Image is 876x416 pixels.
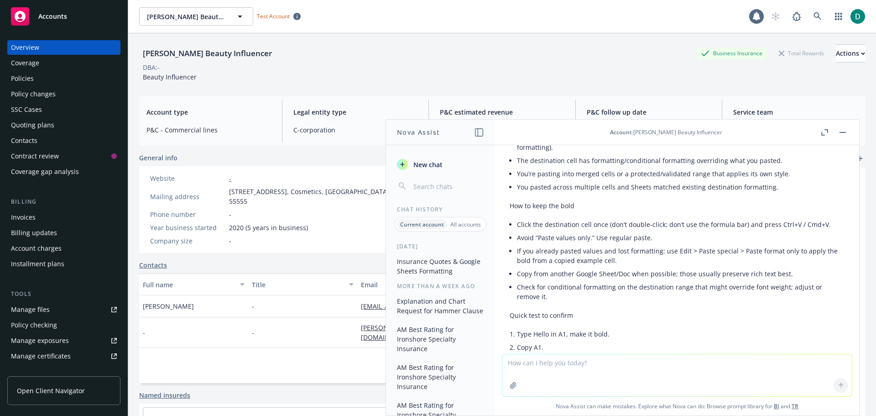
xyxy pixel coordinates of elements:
p: Current account [400,221,444,228]
a: Search [808,7,827,26]
div: Manage claims [11,364,57,379]
a: Switch app [829,7,848,26]
span: General info [139,153,177,163]
div: : [PERSON_NAME] Beauty Influencer [610,128,722,136]
a: Report a Bug [787,7,806,26]
button: Full name [139,274,248,295]
div: Email [361,280,525,290]
span: Nova Assist can make mistakes. Explore what Nova can do: Browse prompt library for and [499,397,855,416]
li: Copy from another Google Sheet/Doc when possible; those usually preserve rich text best. [517,267,845,280]
div: Account charges [11,241,62,256]
span: Test Account [257,12,290,20]
li: Copy A1. [517,341,845,354]
div: [PERSON_NAME] Beauty Influencer [139,47,276,59]
a: Start snowing [766,7,785,26]
div: Manage certificates [11,349,71,363]
span: - [143,328,145,337]
div: Manage exposures [11,333,69,348]
button: [PERSON_NAME] Beauty Influencer [139,7,253,26]
div: Manage files [11,302,50,317]
li: Click the destination cell once (don’t double‑click; don’t use the formula bar) and press Ctrl+V ... [517,218,845,231]
li: The destination cell has formatting/conditional formatting overriding what you pasted. [517,154,845,167]
a: Contacts [139,260,167,270]
div: Policy changes [11,87,56,101]
li: You’re pasting into merged cells or a protected/validated range that applies its own style. [517,167,845,180]
div: Billing updates [11,226,57,240]
input: Search chats [412,180,484,193]
span: Open Client Navigator [17,386,85,395]
a: Account charges [7,241,120,256]
button: Title [248,274,357,295]
div: [DATE] [386,242,495,250]
a: Manage files [7,302,120,317]
div: Full name [143,280,235,290]
button: AM Best Rating for Ironshore Specialty Insurance [393,322,488,356]
a: Policy checking [7,318,120,332]
span: Test Account [253,11,304,21]
span: - [229,236,231,246]
span: C-corporation [293,125,418,135]
div: Actions [836,45,865,62]
a: Manage exposures [7,333,120,348]
a: Accounts [7,4,120,29]
a: Coverage [7,56,120,70]
a: TR [792,402,798,410]
span: Accounts [38,13,67,20]
p: All accounts [450,221,481,228]
div: Contacts [11,133,37,148]
button: Explanation and Chart Request for Hammer Clause [393,294,488,318]
div: Policies [11,71,34,86]
div: SSC Cases [11,102,42,117]
span: Account [610,128,632,136]
a: Coverage gap analysis [7,164,120,179]
span: P&C estimated revenue [440,107,564,117]
a: add [854,153,865,164]
a: Policy changes [7,87,120,101]
div: Invoices [11,210,36,225]
a: Invoices [7,210,120,225]
li: Check for conditional formatting on the destination range that might override font weight; adjust... [517,280,845,303]
button: AM Best Rating for Ironshore Specialty Insurance [393,360,488,394]
a: - [229,174,231,183]
div: Phone number [150,210,225,219]
div: Business Insurance [697,47,767,59]
span: [STREET_ADDRESS], Cosmetics, [GEOGRAPHIC_DATA], 55555 [229,187,397,206]
div: DBA: - [143,63,160,72]
div: Quoting plans [11,118,54,132]
div: Contract review [11,149,59,163]
div: Billing [7,197,120,206]
span: P&C follow up date [587,107,711,117]
li: Type Hello in A1, make it bold. [517,327,845,341]
span: Account type [146,107,271,117]
a: Policies [7,71,120,86]
a: Manage claims [7,364,120,379]
h1: Nova Assist [397,127,440,137]
span: Service team [733,107,858,117]
li: If you already pasted values and lost formatting: use Edit > Paste special > Paste format only to... [517,244,845,267]
span: - [252,301,254,311]
div: Chat History [386,205,495,213]
div: Coverage gap analysis [11,164,79,179]
p: Quick test to confirm [510,311,845,320]
li: You pasted across multiple cells and Sheets matched existing destination formatting. [517,180,845,194]
span: 2020 (5 years in business) [229,223,308,232]
img: photo [850,9,865,24]
a: SSC Cases [7,102,120,117]
span: Legal entity type [293,107,418,117]
div: Title [252,280,344,290]
span: Beauty Influencer [143,73,197,81]
a: [EMAIL_ADDRESS][DOMAIN_NAME] [361,302,475,311]
a: Installment plans [7,257,120,271]
button: New chat [393,156,488,173]
button: Actions [836,44,865,63]
div: Coverage [11,56,39,70]
span: - [229,210,231,219]
a: Manage certificates [7,349,120,363]
span: New chat [412,160,443,169]
p: How to keep the bold [510,201,845,211]
a: [PERSON_NAME][EMAIL_ADDRESS][PERSON_NAME][DOMAIN_NAME] [361,323,517,342]
a: Billing updates [7,226,120,240]
a: BI [774,402,779,410]
div: Overview [11,40,39,55]
span: P&C - Commercial lines [146,125,271,135]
